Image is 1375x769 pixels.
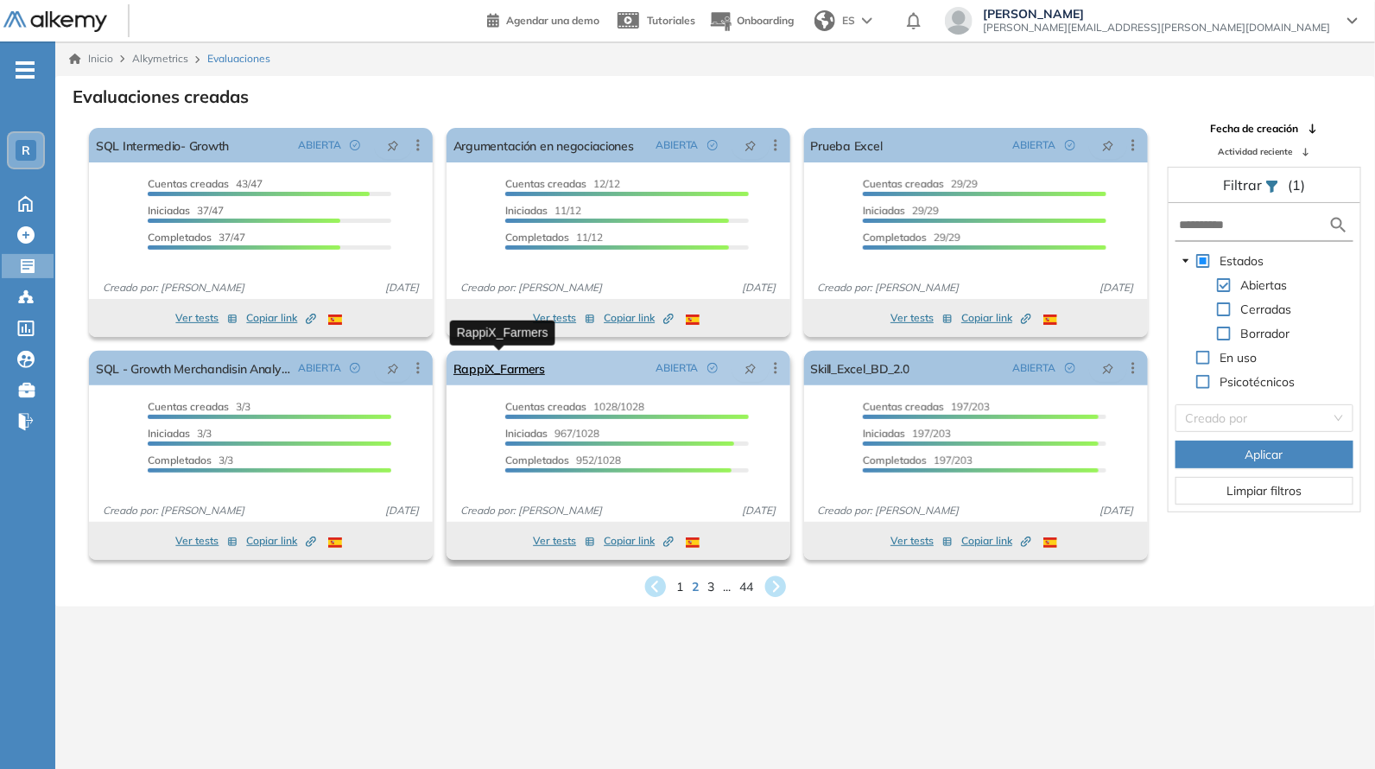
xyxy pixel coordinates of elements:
[1175,441,1353,468] button: Aplicar
[1220,253,1264,269] span: Estados
[453,280,609,296] span: Creado por: [PERSON_NAME]
[1093,503,1141,518] span: [DATE]
[1328,214,1349,236] img: search icon
[814,10,835,31] img: world
[246,310,316,326] span: Copiar link
[1223,176,1265,194] span: Filtrar
[811,280,966,296] span: Creado por: [PERSON_NAME]
[505,400,586,413] span: Cuentas creadas
[505,204,548,217] span: Iniciadas
[863,177,944,190] span: Cuentas creadas
[1226,481,1302,500] span: Limpiar filtros
[1217,347,1261,368] span: En uso
[1238,275,1291,296] span: Abiertas
[246,308,316,328] button: Copiar link
[175,308,238,328] button: Ver tests
[387,361,399,375] span: pushpin
[604,310,674,326] span: Copiar link
[96,280,251,296] span: Creado por: [PERSON_NAME]
[745,138,757,152] span: pushpin
[450,320,555,345] div: RappiX_Farmers
[69,51,113,67] a: Inicio
[16,68,35,72] i: -
[863,177,978,190] span: 29/29
[732,131,770,159] button: pushpin
[863,454,973,467] span: 197/203
[863,231,960,244] span: 29/29
[707,140,718,150] span: check-circle
[1241,277,1288,293] span: Abiertas
[647,14,695,27] span: Tutoriales
[298,137,341,153] span: ABIERTA
[961,308,1031,328] button: Copiar link
[1013,360,1056,376] span: ABIERTA
[378,280,426,296] span: [DATE]
[656,137,699,153] span: ABIERTA
[863,400,944,413] span: Cuentas creadas
[1089,131,1127,159] button: pushpin
[707,363,718,373] span: check-circle
[505,177,586,190] span: Cuentas creadas
[863,204,939,217] span: 29/29
[148,177,263,190] span: 43/47
[983,7,1330,21] span: [PERSON_NAME]
[732,354,770,382] button: pushpin
[1238,323,1294,344] span: Borrador
[1043,537,1057,548] img: ESP
[350,140,360,150] span: check-circle
[453,351,545,385] a: RappiX_Farmers
[1065,363,1075,373] span: check-circle
[1065,140,1075,150] span: check-circle
[96,503,251,518] span: Creado por: [PERSON_NAME]
[604,533,674,549] span: Copiar link
[328,537,342,548] img: ESP
[148,231,245,244] span: 37/47
[1241,326,1290,341] span: Borrador
[453,503,609,518] span: Creado por: [PERSON_NAME]
[1043,315,1057,325] img: ESP
[863,427,951,440] span: 197/203
[533,308,595,328] button: Ver tests
[148,454,212,467] span: Completados
[1013,137,1056,153] span: ABIERTA
[1093,280,1141,296] span: [DATE]
[298,360,341,376] span: ABIERTA
[505,177,620,190] span: 12/12
[863,204,905,217] span: Iniciadas
[811,128,883,162] a: Prueba Excel
[96,128,229,162] a: SQL Intermedio- Growth
[745,361,757,375] span: pushpin
[709,3,794,40] button: Onboarding
[811,351,909,385] a: Skill_Excel_BD_2.0
[22,143,30,157] span: R
[740,578,754,596] span: 44
[246,533,316,549] span: Copiar link
[505,454,621,467] span: 952/1028
[863,231,927,244] span: Completados
[863,400,990,413] span: 197/203
[1238,299,1296,320] span: Cerradas
[148,204,224,217] span: 37/47
[1217,372,1299,392] span: Psicotécnicos
[148,400,229,413] span: Cuentas creadas
[175,531,238,551] button: Ver tests
[148,231,212,244] span: Completados
[505,400,644,413] span: 1028/1028
[842,13,855,29] span: ES
[693,578,700,596] span: 2
[207,51,270,67] span: Evaluaciones
[148,427,212,440] span: 3/3
[737,14,794,27] span: Onboarding
[453,128,634,162] a: Argumentación en negociaciones
[708,578,715,596] span: 3
[1089,354,1127,382] button: pushpin
[148,454,233,467] span: 3/3
[862,17,872,24] img: arrow
[1241,302,1292,317] span: Cerradas
[1220,374,1296,390] span: Psicotécnicos
[505,454,569,467] span: Completados
[863,427,905,440] span: Iniciadas
[604,531,674,551] button: Copiar link
[246,531,316,551] button: Copiar link
[505,427,548,440] span: Iniciadas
